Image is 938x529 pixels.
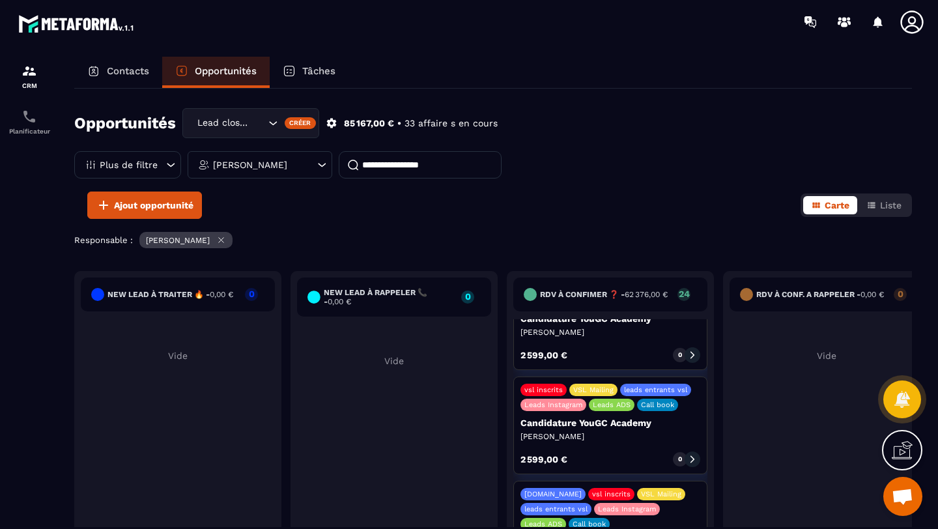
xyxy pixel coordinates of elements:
[87,192,202,219] button: Ajout opportunité
[21,109,37,124] img: scheduler
[107,290,233,299] h6: New lead à traiter 🔥 -
[195,65,257,77] p: Opportunités
[598,505,656,513] p: Leads Instagram
[520,418,700,428] p: Candidature YouGC Academy
[520,431,700,442] p: [PERSON_NAME]
[21,63,37,79] img: formation
[74,235,133,245] p: Responsable :
[520,350,567,360] p: 2 599,00 €
[592,490,631,498] p: vsl inscrits
[540,290,668,299] h6: RDV à confimer ❓ -
[3,128,55,135] p: Planificateur
[3,82,55,89] p: CRM
[100,160,158,169] p: Plus de filtre
[18,12,135,35] img: logo
[405,117,498,130] p: 33 affaire s en cours
[624,386,687,394] p: leads entrants vsl
[641,401,674,409] p: Call book
[677,289,690,298] p: 24
[344,117,394,130] p: 85 167,00 €
[883,477,922,516] div: Ouvrir le chat
[213,160,287,169] p: [PERSON_NAME]
[573,520,606,528] p: Call book
[641,490,681,498] p: VSL Mailing
[524,505,588,513] p: leads entrants vsl
[285,117,317,129] div: Créer
[182,108,319,138] div: Search for option
[328,297,351,306] span: 0,00 €
[252,116,265,130] input: Search for option
[520,455,567,464] p: 2 599,00 €
[825,200,849,210] span: Carte
[573,386,614,394] p: VSL Mailing
[270,57,348,88] a: Tâches
[678,455,682,464] p: 0
[860,290,884,299] span: 0,00 €
[397,117,401,130] p: •
[756,290,884,299] h6: RDV à conf. A RAPPELER -
[107,65,149,77] p: Contacts
[625,290,668,299] span: 62 376,00 €
[524,401,582,409] p: Leads Instagram
[730,350,924,361] p: Vide
[81,350,275,361] p: Vide
[162,57,270,88] a: Opportunités
[859,196,909,214] button: Liste
[3,99,55,145] a: schedulerschedulerPlanificateur
[297,356,491,366] p: Vide
[520,327,700,337] p: [PERSON_NAME]
[461,292,474,301] p: 0
[74,57,162,88] a: Contacts
[324,288,455,306] h6: New lead à RAPPELER 📞 -
[245,289,258,298] p: 0
[678,350,682,360] p: 0
[524,386,563,394] p: vsl inscrits
[194,116,252,130] span: Lead closing
[524,490,582,498] p: [DOMAIN_NAME]
[894,289,907,298] p: 0
[302,65,335,77] p: Tâches
[593,401,631,409] p: Leads ADS
[114,199,193,212] span: Ajout opportunité
[146,236,210,245] p: [PERSON_NAME]
[210,290,233,299] span: 0,00 €
[3,53,55,99] a: formationformationCRM
[74,110,176,136] h2: Opportunités
[803,196,857,214] button: Carte
[524,520,562,528] p: Leads ADS
[880,200,902,210] span: Liste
